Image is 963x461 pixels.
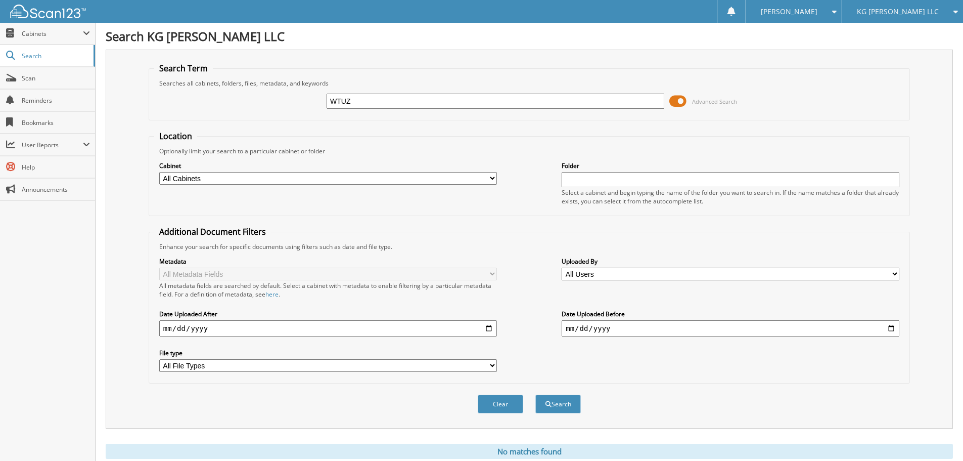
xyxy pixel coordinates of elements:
[562,161,899,170] label: Folder
[857,9,939,15] span: KG [PERSON_NAME] LLC
[22,29,83,38] span: Cabinets
[692,98,737,105] span: Advanced Search
[22,185,90,194] span: Announcements
[22,74,90,82] span: Scan
[154,242,904,251] div: Enhance your search for specific documents using filters such as date and file type.
[22,163,90,172] span: Help
[10,5,86,18] img: scan123-logo-white.svg
[562,320,899,337] input: end
[562,310,899,318] label: Date Uploaded Before
[22,118,90,127] span: Bookmarks
[106,444,953,459] div: No matches found
[22,141,83,149] span: User Reports
[159,257,497,266] label: Metadata
[154,147,904,155] div: Optionally limit your search to a particular cabinet or folder
[154,131,197,142] legend: Location
[761,9,817,15] span: [PERSON_NAME]
[159,161,497,170] label: Cabinet
[265,290,279,299] a: here
[22,52,88,60] span: Search
[154,63,213,74] legend: Search Term
[159,281,497,299] div: All metadata fields are searched by default. Select a cabinet with metadata to enable filtering b...
[154,226,271,237] legend: Additional Document Filters
[535,395,581,413] button: Search
[154,79,904,88] div: Searches all cabinets, folders, files, metadata, and keywords
[106,28,953,45] h1: Search KG [PERSON_NAME] LLC
[22,96,90,105] span: Reminders
[159,349,497,357] label: File type
[478,395,523,413] button: Clear
[159,310,497,318] label: Date Uploaded After
[159,320,497,337] input: start
[562,188,899,205] div: Select a cabinet and begin typing the name of the folder you want to search in. If the name match...
[562,257,899,266] label: Uploaded By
